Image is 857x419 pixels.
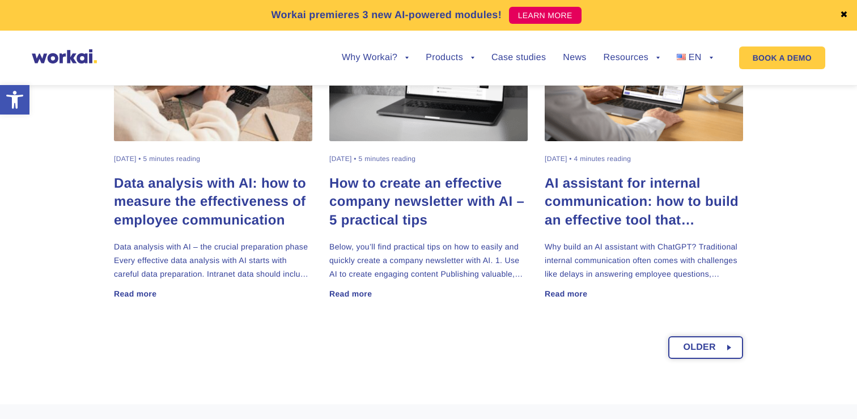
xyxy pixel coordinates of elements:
[545,290,587,298] a: Read more
[683,337,716,358] span: Older
[604,53,660,62] a: Resources
[545,240,743,281] p: Why build an AI assistant with ChatGPT? Traditional internal communication often comes with chall...
[545,175,743,229] a: AI assistant for internal communication: how to build an effective tool that supports your team
[739,46,825,69] a: BOOK A DEMO
[271,7,502,23] p: Workai premieres 3 new AI-powered modules!
[329,240,528,281] p: Below, you’ll find practical tips on how to easily and quickly create a company newsletter with A...
[114,240,312,281] p: Data analysis with AI – the crucial preparation phase Every effective data analysis with AI start...
[509,7,582,24] a: LEARN MORE
[114,155,200,163] div: [DATE] • 5 minutes reading
[563,53,586,62] a: News
[545,155,631,163] div: [DATE] • 4 minutes reading
[329,175,528,229] a: How to create an effective company newsletter with AI – 5 practical tips
[329,155,415,163] div: [DATE] • 5 minutes reading
[114,175,312,229] a: Data analysis with AI: how to measure the effectiveness of employee communication
[668,336,743,359] a: Older
[840,11,848,20] a: ✖
[114,290,156,298] a: Read more
[329,290,372,298] a: Read more
[689,53,702,62] span: EN
[426,53,474,62] a: Products
[491,53,546,62] a: Case studies
[342,53,409,62] a: Why Workai?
